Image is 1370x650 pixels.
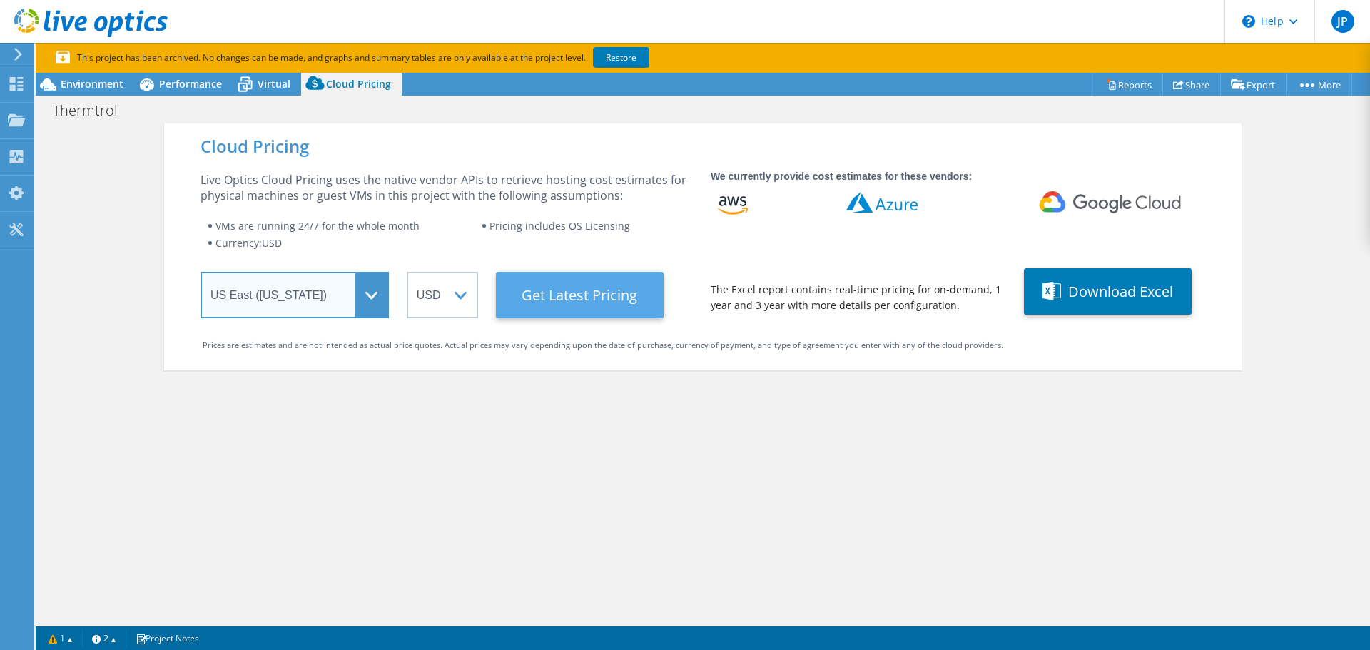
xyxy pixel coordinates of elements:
div: The Excel report contains real-time pricing for on-demand, 1 year and 3 year with more details pe... [711,282,1006,313]
svg: \n [1242,15,1255,28]
div: Cloud Pricing [201,138,1205,154]
span: VMs are running 24/7 for the whole month [215,219,420,233]
span: Currency: USD [215,236,282,250]
a: More [1286,73,1352,96]
span: Pricing includes OS Licensing [489,219,630,233]
div: Prices are estimates and are not intended as actual price quotes. Actual prices may vary dependin... [203,337,1203,353]
button: Get Latest Pricing [496,272,664,318]
a: Reports [1095,73,1163,96]
span: JP [1331,10,1354,33]
span: Cloud Pricing [326,77,391,91]
a: 2 [82,629,126,647]
p: This project has been archived. No changes can be made, and graphs and summary tables are only av... [56,50,755,66]
strong: We currently provide cost estimates for these vendors: [711,171,972,182]
span: Environment [61,77,123,91]
a: Project Notes [126,629,209,647]
a: Export [1220,73,1287,96]
a: Share [1162,73,1221,96]
button: Download Excel [1024,268,1192,315]
div: Live Optics Cloud Pricing uses the native vendor APIs to retrieve hosting cost estimates for phys... [201,172,693,203]
h1: Thermtrol [46,103,140,118]
a: 1 [39,629,83,647]
a: Restore [593,47,649,68]
span: Performance [159,77,222,91]
span: Virtual [258,77,290,91]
